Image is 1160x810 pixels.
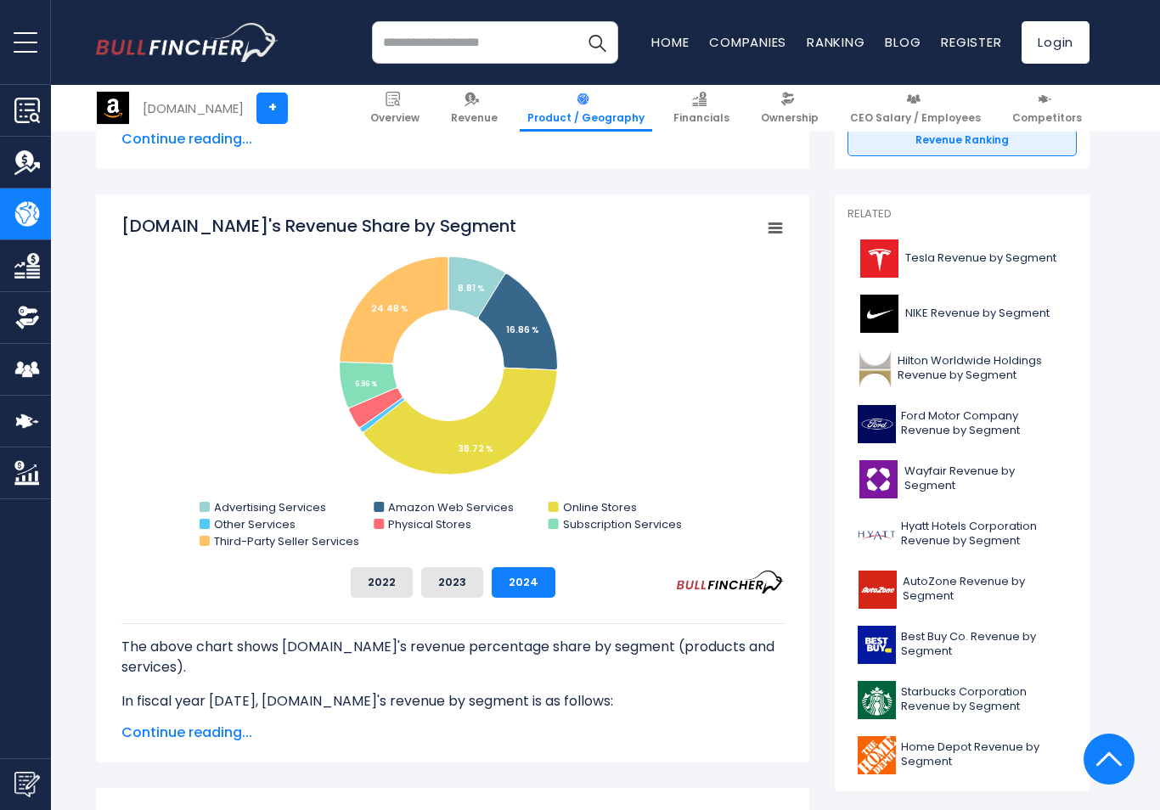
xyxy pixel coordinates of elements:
[451,111,498,125] span: Revenue
[363,85,427,132] a: Overview
[673,111,729,125] span: Financials
[847,511,1077,558] a: Hyatt Hotels Corporation Revenue by Segment
[388,499,514,515] text: Amazon Web Services
[847,677,1077,723] a: Starbucks Corporation Revenue by Segment
[901,630,1067,659] span: Best Buy Co. Revenue by Segment
[858,350,893,388] img: HLT logo
[96,23,279,62] img: bullfincher logo
[351,567,413,598] button: 2022
[214,516,296,532] text: Other Services
[459,442,493,455] tspan: 38.72 %
[1005,85,1090,132] a: Competitors
[371,302,408,315] tspan: 24.48 %
[388,516,471,532] text: Physical Stores
[885,33,921,51] a: Blog
[901,685,1067,714] span: Starbucks Corporation Revenue by Segment
[904,464,1067,493] span: Wayfair Revenue by Segment
[143,98,244,118] div: [DOMAIN_NAME]
[905,307,1050,321] span: NIKE Revenue by Segment
[901,409,1067,438] span: Ford Motor Company Revenue by Segment
[121,637,784,678] p: The above chart shows [DOMAIN_NAME]'s revenue percentage share by segment (products and services).
[666,85,737,132] a: Financials
[858,405,896,443] img: F logo
[858,626,896,664] img: BBY logo
[847,346,1077,392] a: Hilton Worldwide Holdings Revenue by Segment
[898,354,1067,383] span: Hilton Worldwide Holdings Revenue by Segment
[14,305,40,330] img: Ownership
[492,567,555,598] button: 2024
[214,533,359,549] text: Third-Party Seller Services
[858,460,899,498] img: W logo
[1012,111,1082,125] span: Competitors
[847,207,1077,222] p: Related
[847,622,1077,668] a: Best Buy Co. Revenue by Segment
[355,380,377,389] tspan: 6.96 %
[370,111,420,125] span: Overview
[563,499,637,515] text: Online Stores
[563,516,682,532] text: Subscription Services
[96,23,279,62] a: Go to homepage
[858,571,898,609] img: AZO logo
[520,85,652,132] a: Product / Geography
[858,295,900,333] img: NKE logo
[901,740,1067,769] span: Home Depot Revenue by Segment
[901,520,1067,548] span: Hyatt Hotels Corporation Revenue by Segment
[858,515,896,554] img: H logo
[903,575,1067,604] span: AutoZone Revenue by Segment
[858,239,900,278] img: TSLA logo
[807,33,864,51] a: Ranking
[753,85,826,132] a: Ownership
[506,323,539,336] tspan: 16.86 %
[941,33,1001,51] a: Register
[121,723,784,743] span: Continue reading...
[121,214,784,554] svg: Amazon.com's Revenue Share by Segment
[576,21,618,64] button: Search
[121,691,784,712] p: In fiscal year [DATE], [DOMAIN_NAME]'s revenue by segment is as follows:
[214,499,326,515] text: Advertising Services
[458,282,485,295] tspan: 8.81 %
[121,129,784,149] span: Continue reading...
[850,111,981,125] span: CEO Salary / Employees
[858,681,896,719] img: SBUX logo
[905,251,1056,266] span: Tesla Revenue by Segment
[847,401,1077,447] a: Ford Motor Company Revenue by Segment
[443,85,505,132] a: Revenue
[847,290,1077,337] a: NIKE Revenue by Segment
[761,111,819,125] span: Ownership
[847,124,1077,156] a: Revenue Ranking
[97,92,129,124] img: AMZN logo
[651,33,689,51] a: Home
[858,736,896,774] img: HD logo
[847,566,1077,613] a: AutoZone Revenue by Segment
[121,214,516,238] tspan: [DOMAIN_NAME]'s Revenue Share by Segment
[847,235,1077,282] a: Tesla Revenue by Segment
[1022,21,1090,64] a: Login
[256,93,288,124] a: +
[421,567,483,598] button: 2023
[842,85,988,132] a: CEO Salary / Employees
[847,732,1077,779] a: Home Depot Revenue by Segment
[847,456,1077,503] a: Wayfair Revenue by Segment
[527,111,645,125] span: Product / Geography
[709,33,786,51] a: Companies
